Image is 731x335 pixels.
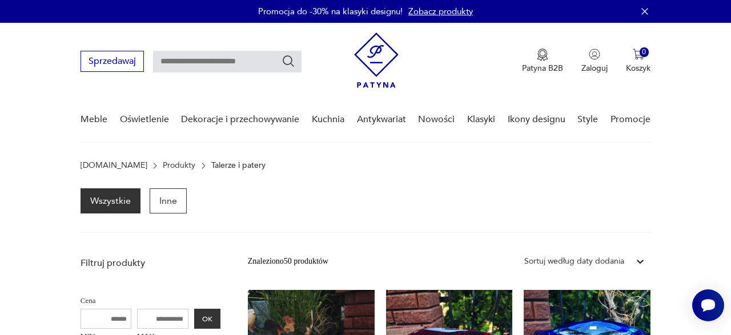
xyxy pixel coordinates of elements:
[81,98,107,142] a: Meble
[626,49,650,74] button: 0Koszyk
[524,255,624,268] div: Sortuj według daty dodania
[258,6,403,17] p: Promocja do -30% na klasyki designu!
[692,289,724,321] iframe: Smartsupp widget button
[589,49,600,60] img: Ikonka użytkownika
[81,294,220,307] p: Cena
[81,58,144,66] a: Sprzedawaj
[354,33,399,88] img: Patyna - sklep z meblami i dekoracjami vintage
[577,98,598,142] a: Style
[81,51,144,72] button: Sprzedawaj
[467,98,495,142] a: Klasyki
[581,63,608,74] p: Zaloguj
[248,255,328,268] div: Znaleziono 50 produktów
[626,63,650,74] p: Koszyk
[120,98,169,142] a: Oświetlenie
[581,49,608,74] button: Zaloguj
[537,49,548,61] img: Ikona medalu
[418,98,455,142] a: Nowości
[282,54,295,68] button: Szukaj
[163,161,195,170] a: Produkty
[640,47,649,57] div: 0
[508,98,565,142] a: Ikony designu
[522,49,563,74] a: Ikona medaluPatyna B2B
[312,98,344,142] a: Kuchnia
[81,161,147,170] a: [DOMAIN_NAME]
[150,188,187,213] a: Inne
[633,49,644,60] img: Ikona koszyka
[357,98,406,142] a: Antykwariat
[81,188,140,213] a: Wszystkie
[194,309,220,329] button: OK
[522,49,563,74] button: Patyna B2B
[522,63,563,74] p: Patyna B2B
[408,6,473,17] a: Zobacz produkty
[81,257,220,269] p: Filtruj produkty
[610,98,650,142] a: Promocje
[181,98,299,142] a: Dekoracje i przechowywanie
[211,161,266,170] p: Talerze i patery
